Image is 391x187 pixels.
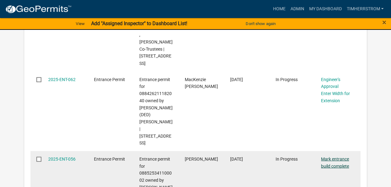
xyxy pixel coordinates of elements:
span: 07/01/2025 [230,156,243,161]
span: × [382,18,386,27]
a: View [73,19,87,29]
a: My Dashboard [306,3,344,15]
span: In Progress [276,77,298,82]
a: 2025-ENT-056 [48,156,76,161]
a: Home [270,3,288,15]
span: Nick Jordan [185,156,218,161]
a: TimHerrstrom [344,3,386,15]
button: Don't show again [243,19,278,29]
a: Enter Width for Extension [321,91,350,103]
button: Close [382,19,386,26]
span: Entrance Permit [94,156,125,161]
a: Mark entrance build complete [321,156,349,168]
span: Entrance permit for 088426211182040 owned by Carlson, Gerald (DED) Carlson, Gerald | 1110 Meridia... [139,77,173,145]
span: 07/24/2025 [230,77,243,82]
a: 2025-ENT-062 [48,77,76,82]
span: In Progress [276,156,298,161]
span: MacKenzie Michelle Davis [185,77,218,89]
strong: Add "Assigned Inspector" to Dashboard List! [91,21,187,26]
a: Admin [288,3,306,15]
span: Entrance Permit [94,77,125,82]
a: Engineer's Approval [321,77,340,89]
